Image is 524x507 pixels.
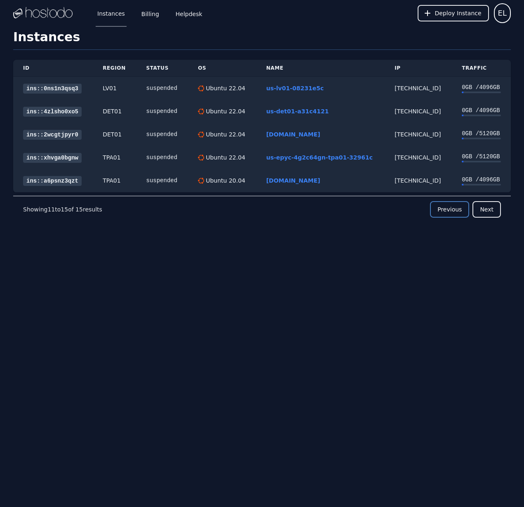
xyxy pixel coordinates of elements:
div: Ubuntu 22.04 [204,107,245,115]
th: Region [93,60,136,77]
div: LV01 [103,84,126,92]
img: Ubuntu 20.04 [198,178,204,184]
h1: Instances [13,30,511,50]
div: [TECHNICAL_ID] [395,107,442,115]
p: Showing to of results [23,205,102,214]
div: 0 GB / 4096 GB [462,83,501,92]
div: [TECHNICAL_ID] [395,153,442,162]
div: Ubuntu 22.04 [204,130,245,138]
div: suspended [146,176,179,185]
div: suspended [146,153,179,162]
div: [TECHNICAL_ID] [395,84,442,92]
a: ins::xhvga0bgnw [23,153,82,163]
div: TPA01 [103,153,126,162]
img: Ubuntu 22.04 [198,108,204,115]
span: 11 [47,206,55,213]
div: DET01 [103,107,126,115]
img: Logo [13,7,73,19]
a: ins::a6psnz3qzt [23,176,82,186]
span: Deploy Instance [435,9,482,17]
th: Traffic [452,60,511,77]
a: us-lv01-08231e5c [266,85,324,92]
a: us-det01-a31c4121 [266,108,329,115]
a: ins::2wcgtjpyr0 [23,130,82,140]
nav: Pagination [13,196,511,223]
div: TPA01 [103,176,126,185]
span: EL [498,7,507,19]
img: Ubuntu 22.04 [198,85,204,92]
div: DET01 [103,130,126,138]
button: Next [472,201,501,218]
th: Status [136,60,188,77]
div: Ubuntu 22.04 [204,153,245,162]
a: ins::0ns1n3qsq3 [23,84,82,94]
div: suspended [146,107,179,115]
button: Previous [430,201,469,218]
img: Ubuntu 22.04 [198,155,204,161]
th: OS [188,60,256,77]
div: [TECHNICAL_ID] [395,176,442,185]
a: ins::4zlsho0xo5 [23,107,82,117]
div: [TECHNICAL_ID] [395,130,442,138]
div: 0 GB / 4096 GB [462,106,501,115]
a: [DOMAIN_NAME] [266,177,320,184]
span: 15 [75,206,83,213]
div: Ubuntu 20.04 [204,176,245,185]
div: Ubuntu 22.04 [204,84,245,92]
button: Deploy Instance [418,5,489,21]
div: 0 GB / 5120 GB [462,129,501,138]
span: 15 [61,206,68,213]
div: suspended [146,84,179,92]
button: User menu [494,3,511,23]
th: Name [256,60,385,77]
th: ID [13,60,93,77]
div: 0 GB / 5120 GB [462,153,501,161]
a: us-epyc-4g2c64gn-tpa01-32961c [266,154,373,161]
div: 0 GB / 4096 GB [462,176,501,184]
img: Ubuntu 22.04 [198,131,204,138]
th: IP [385,60,452,77]
a: [DOMAIN_NAME] [266,131,320,138]
div: suspended [146,130,179,138]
